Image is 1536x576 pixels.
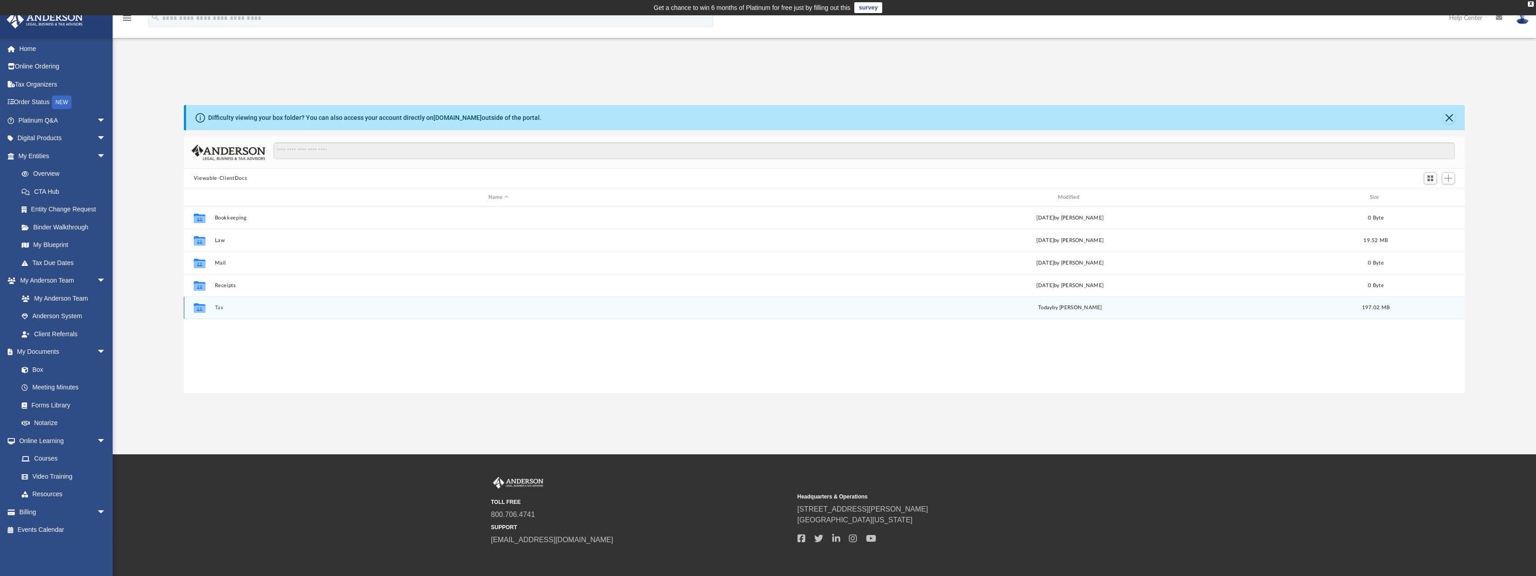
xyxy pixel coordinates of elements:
[97,147,115,165] span: arrow_drop_down
[6,272,115,290] a: My Anderson Teamarrow_drop_down
[13,218,119,236] a: Binder Walkthrough
[208,113,542,123] div: Difficulty viewing your box folder? You can also access your account directly on outside of the p...
[97,111,115,130] span: arrow_drop_down
[214,260,782,266] button: Mail
[1362,305,1390,310] span: 197.02 MB
[97,432,115,450] span: arrow_drop_down
[97,343,115,361] span: arrow_drop_down
[1358,193,1394,201] div: Size
[214,238,782,243] button: Law
[786,237,1354,245] div: [DATE] by [PERSON_NAME]
[13,379,115,397] a: Meeting Minutes
[1368,261,1384,265] span: 0 Byte
[491,523,791,531] small: SUPPORT
[786,282,1354,290] div: [DATE] by [PERSON_NAME]
[786,259,1354,267] div: [DATE] by [PERSON_NAME]
[13,183,119,201] a: CTA Hub
[433,114,482,121] a: [DOMAIN_NAME]
[1368,283,1384,288] span: 0 Byte
[6,40,119,58] a: Home
[13,236,115,254] a: My Blueprint
[6,129,119,147] a: Digital Productsarrow_drop_down
[188,193,210,201] div: id
[13,450,115,468] a: Courses
[13,201,119,219] a: Entity Change Request
[273,142,1455,160] input: Search files and folders
[122,13,132,23] i: menu
[1528,1,1534,7] div: close
[1424,172,1437,185] button: Switch to Grid View
[1442,172,1455,185] button: Add
[97,272,115,290] span: arrow_drop_down
[13,165,119,183] a: Overview
[1038,305,1052,310] span: today
[786,193,1354,201] div: Modified
[97,503,115,521] span: arrow_drop_down
[150,12,160,22] i: search
[786,214,1354,222] div: [DATE] by [PERSON_NAME]
[13,289,110,307] a: My Anderson Team
[6,147,119,165] a: My Entitiesarrow_drop_down
[13,307,115,325] a: Anderson System
[13,467,110,485] a: Video Training
[214,305,782,311] button: Tax
[798,493,1098,501] small: Headquarters & Operations
[6,111,119,129] a: Platinum Q&Aarrow_drop_down
[6,58,119,76] a: Online Ordering
[786,304,1354,312] div: by [PERSON_NAME]
[798,516,913,524] a: [GEOGRAPHIC_DATA][US_STATE]
[6,503,119,521] a: Billingarrow_drop_down
[654,2,851,13] div: Get a chance to win 6 months of Platinum for free just by filling out this
[214,283,782,288] button: Receipts
[13,254,119,272] a: Tax Due Dates
[13,414,115,432] a: Notarize
[13,485,115,503] a: Resources
[491,511,535,518] a: 800.706.4741
[13,396,110,414] a: Forms Library
[13,361,110,379] a: Box
[6,93,119,112] a: Order StatusNEW
[122,17,132,23] a: menu
[798,505,928,513] a: [STREET_ADDRESS][PERSON_NAME]
[854,2,882,13] a: survey
[214,193,782,201] div: Name
[6,521,119,539] a: Events Calendar
[6,432,115,450] a: Online Learningarrow_drop_down
[491,498,791,506] small: TOLL FREE
[4,11,86,28] img: Anderson Advisors Platinum Portal
[6,343,115,361] a: My Documentsarrow_drop_down
[52,96,72,109] div: NEW
[214,215,782,221] button: Bookkeeping
[13,325,115,343] a: Client Referrals
[1368,215,1384,220] span: 0 Byte
[1398,193,1461,201] div: id
[1363,238,1388,243] span: 19.52 MB
[97,129,115,148] span: arrow_drop_down
[1516,11,1529,24] img: User Pic
[491,477,545,489] img: Anderson Advisors Platinum Portal
[184,206,1465,393] div: grid
[194,174,247,183] button: Viewable-ClientDocs
[1443,111,1455,124] button: Close
[6,75,119,93] a: Tax Organizers
[491,536,613,544] a: [EMAIL_ADDRESS][DOMAIN_NAME]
